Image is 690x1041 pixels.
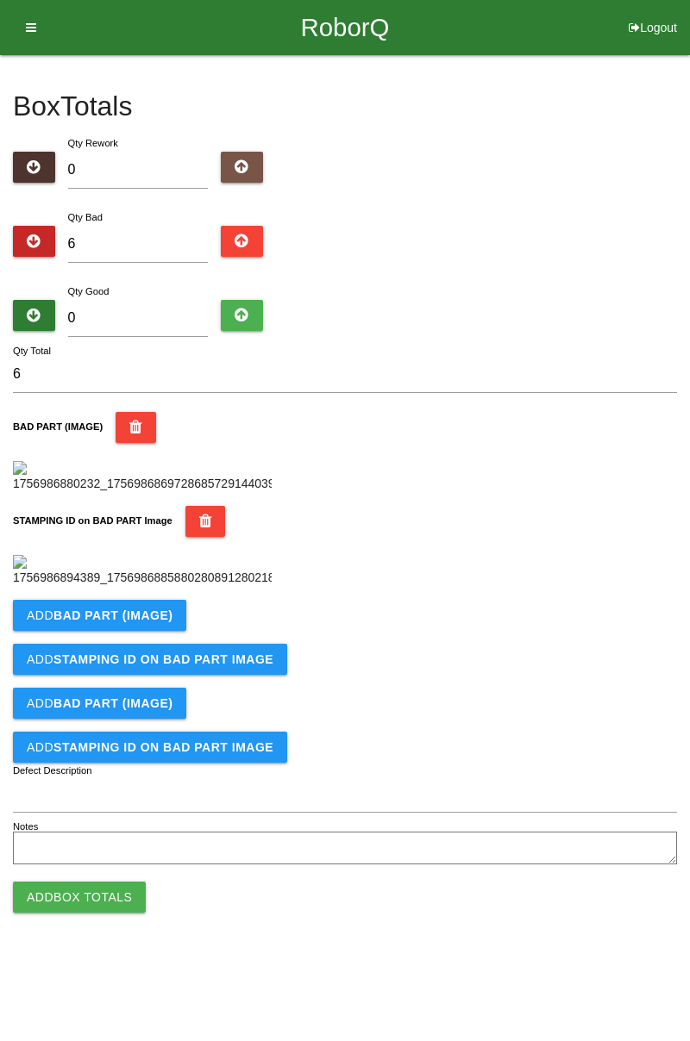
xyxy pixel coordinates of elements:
[68,212,103,222] label: Qty Bad
[53,608,172,622] b: BAD PART (IMAGE)
[13,461,272,493] img: 1756986880232_1756986869728685729144039414505.jpg
[13,882,146,913] button: AddBox Totals
[13,555,272,587] img: 1756986894389_17569868858802808912802189400374.jpg
[68,286,110,296] label: Qty Good
[13,688,186,719] button: AddBAD PART (IMAGE)
[53,652,273,666] b: STAMPING ID on BAD PART Image
[13,732,287,763] button: AddSTAMPING ID on BAD PART Image
[13,764,92,778] label: Defect Description
[13,600,186,631] button: AddBAD PART (IMAGE)
[13,421,103,432] b: BAD PART (IMAGE)
[53,740,273,754] b: STAMPING ID on BAD PART Image
[13,344,51,358] label: Qty Total
[68,138,118,148] label: Qty Rework
[53,696,172,710] b: BAD PART (IMAGE)
[13,820,38,834] label: Notes
[13,91,677,122] h4: Box Totals
[13,644,287,675] button: AddSTAMPING ID on BAD PART Image
[116,412,156,443] button: BAD PART (IMAGE)
[185,506,226,537] button: STAMPING ID on BAD PART Image
[13,515,172,526] b: STAMPING ID on BAD PART Image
